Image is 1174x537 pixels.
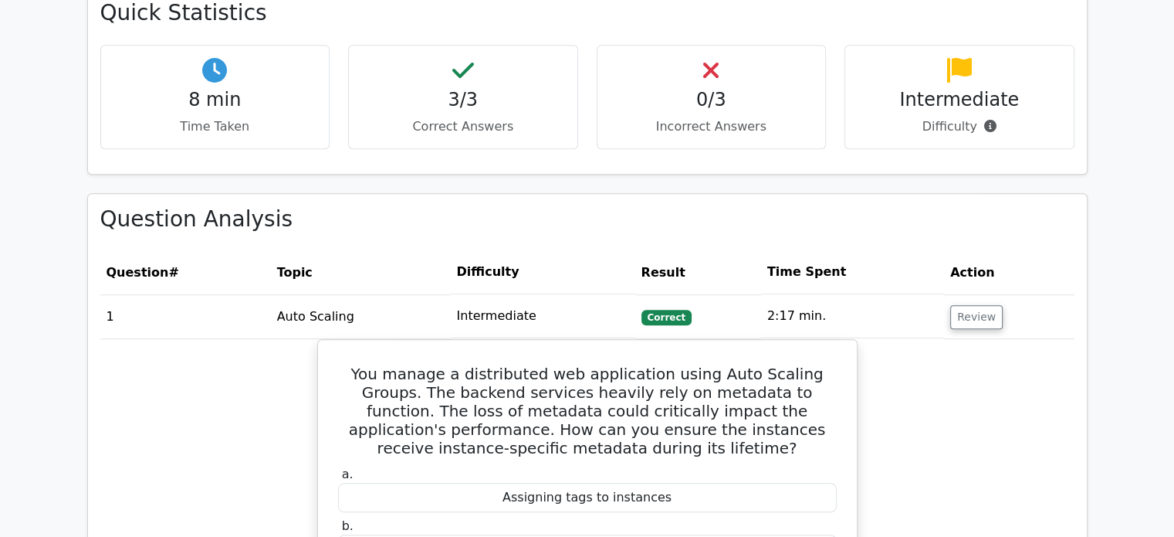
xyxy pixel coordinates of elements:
[338,483,837,513] div: Assigning tags to instances
[107,265,169,280] span: Question
[761,250,944,294] th: Time Spent
[610,117,814,136] p: Incorrect Answers
[761,294,944,338] td: 2:17 min.
[361,89,565,111] h4: 3/3
[944,250,1074,294] th: Action
[610,89,814,111] h4: 0/3
[113,89,317,111] h4: 8 min
[635,250,761,294] th: Result
[271,250,451,294] th: Topic
[641,310,692,325] span: Correct
[271,294,451,338] td: Auto Scaling
[100,294,271,338] td: 1
[100,206,1074,233] h3: Question Analysis
[451,294,635,338] td: Intermediate
[337,365,838,457] h5: You manage a distributed web application using Auto Scaling Groups. The backend services heavily ...
[100,250,271,294] th: #
[858,117,1061,136] p: Difficulty
[361,117,565,136] p: Correct Answers
[858,89,1061,111] h4: Intermediate
[342,467,354,481] span: a.
[342,518,354,533] span: b.
[451,250,635,294] th: Difficulty
[950,305,1003,329] button: Review
[113,117,317,136] p: Time Taken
